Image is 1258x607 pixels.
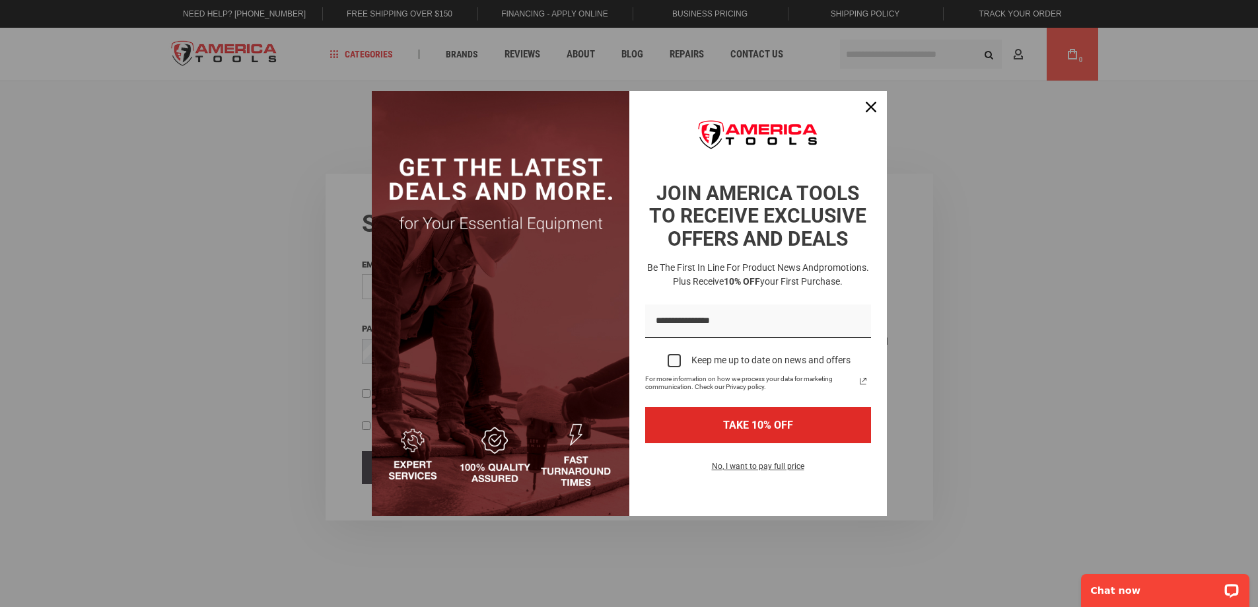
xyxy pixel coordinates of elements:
span: For more information on how we process your data for marketing communication. Check our Privacy p... [645,375,855,391]
button: TAKE 10% OFF [645,407,871,443]
button: Close [855,91,887,123]
svg: close icon [866,102,876,112]
strong: JOIN AMERICA TOOLS TO RECEIVE EXCLUSIVE OFFERS AND DEALS [649,182,866,250]
button: No, I want to pay full price [701,459,815,482]
iframe: LiveChat chat widget [1072,565,1258,607]
a: Read our Privacy Policy [855,373,871,389]
div: Keep me up to date on news and offers [691,355,851,366]
strong: 10% OFF [724,276,760,287]
h3: Be the first in line for product news and [643,261,874,289]
input: Email field [645,304,871,338]
svg: link icon [855,373,871,389]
